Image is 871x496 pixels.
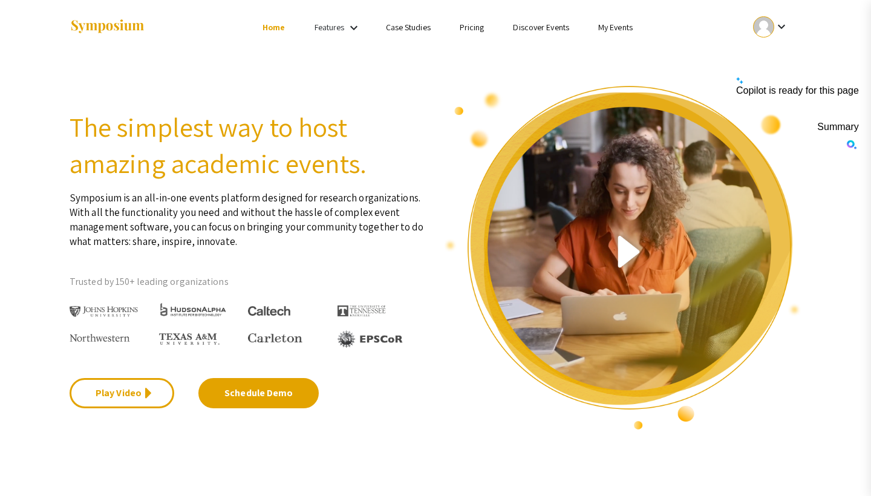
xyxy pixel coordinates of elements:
h2: The simplest way to host amazing academic events. [70,109,426,181]
img: Caltech [248,306,290,316]
a: Features [315,22,345,33]
a: Pricing [460,22,484,33]
img: Johns Hopkins University [70,306,138,318]
img: Carleton [248,333,302,343]
p: Symposium is an all-in-one events platform designed for research organizations. With all the func... [70,181,426,249]
a: Home [263,22,285,33]
img: The University of Tennessee [338,305,386,316]
p: Trusted by 150+ leading organizations [70,273,426,291]
div: Copilot is ready for this page [736,86,859,97]
mat-icon: Expand Features list [347,21,361,35]
img: Northwestern [70,334,130,341]
img: HudsonAlpha [159,302,227,316]
a: Discover Events [513,22,569,33]
a: Schedule Demo [198,378,319,408]
div: Summary [818,122,859,132]
a: Case Studies [386,22,431,33]
a: Play Video [70,378,174,408]
img: video overview of Symposium [445,85,801,431]
img: EPSCOR [338,330,404,348]
iframe: Chat [9,442,51,487]
button: Expand account dropdown [740,13,801,41]
a: My Events [598,22,633,33]
img: Symposium by ForagerOne [70,19,145,35]
mat-icon: Expand account dropdown [774,19,789,34]
h1: Symposium by ForagerOne [19,44,201,91]
img: Texas A&M University [159,333,220,345]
